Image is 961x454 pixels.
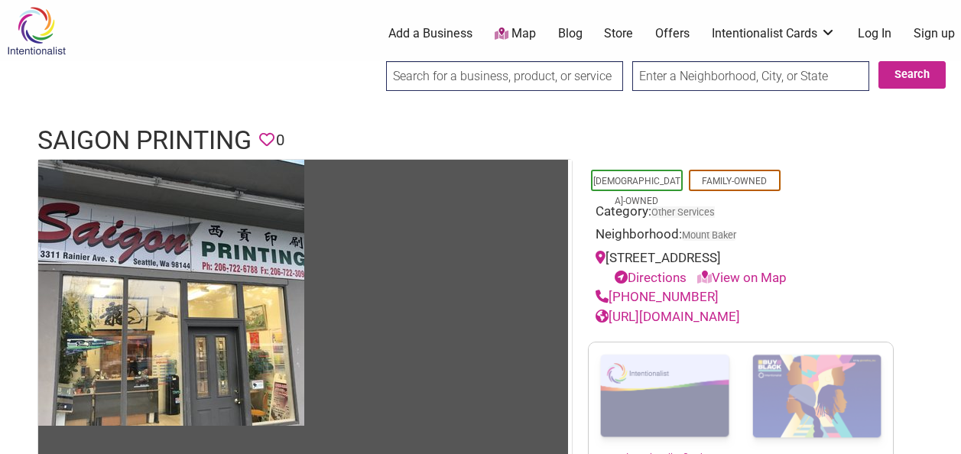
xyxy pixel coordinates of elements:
a: [DEMOGRAPHIC_DATA]-Owned [593,176,680,206]
button: Search [878,61,946,89]
div: Neighborhood: [596,225,886,248]
img: Buy Black Card [741,342,893,451]
img: Intentionalist Card [589,342,741,450]
span: Mount Baker [682,231,736,241]
a: Blog [558,25,583,42]
a: [PHONE_NUMBER] [596,289,719,304]
span: 0 [276,128,284,152]
a: Other Services [651,206,715,218]
a: Intentionalist Cards [712,25,836,42]
div: [STREET_ADDRESS] [596,248,886,287]
a: View on Map [697,270,787,285]
h1: Saigon Printing [37,122,252,159]
a: Add a Business [388,25,472,42]
a: Map [495,25,536,43]
a: Directions [615,270,687,285]
input: Enter a Neighborhood, City, or State [632,61,869,91]
a: Store [604,25,633,42]
div: Category: [596,202,886,225]
a: Sign up [914,25,955,42]
a: Log In [858,25,891,42]
a: Family-Owned [702,176,767,186]
a: [URL][DOMAIN_NAME] [596,309,740,324]
input: Search for a business, product, or service [386,61,623,91]
a: Offers [655,25,690,42]
img: saigon printing [38,160,304,426]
